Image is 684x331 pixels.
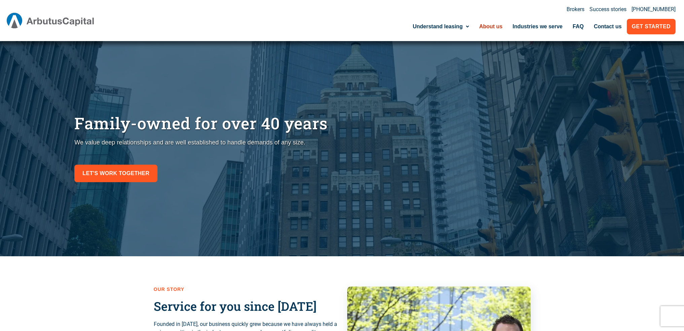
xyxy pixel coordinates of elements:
h1: Family-owned for over 40 years [74,115,338,131]
a: Understand leasing [408,19,474,34]
p: We value deep relationships and are well established to handle demands of any size. [74,138,338,147]
a: Brokers [567,7,584,12]
a: Get Started [627,19,676,34]
span: Let's work together [82,169,149,178]
h2: Our Story [154,287,337,292]
a: Let's work together [74,165,157,182]
a: [PHONE_NUMBER] [632,7,676,12]
h3: Service for you since [DATE] [154,299,337,313]
a: About us [474,19,507,34]
a: Industries we serve [507,19,568,34]
a: FAQ [568,19,589,34]
a: Success stories [589,7,626,12]
a: Contact us [589,19,627,34]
